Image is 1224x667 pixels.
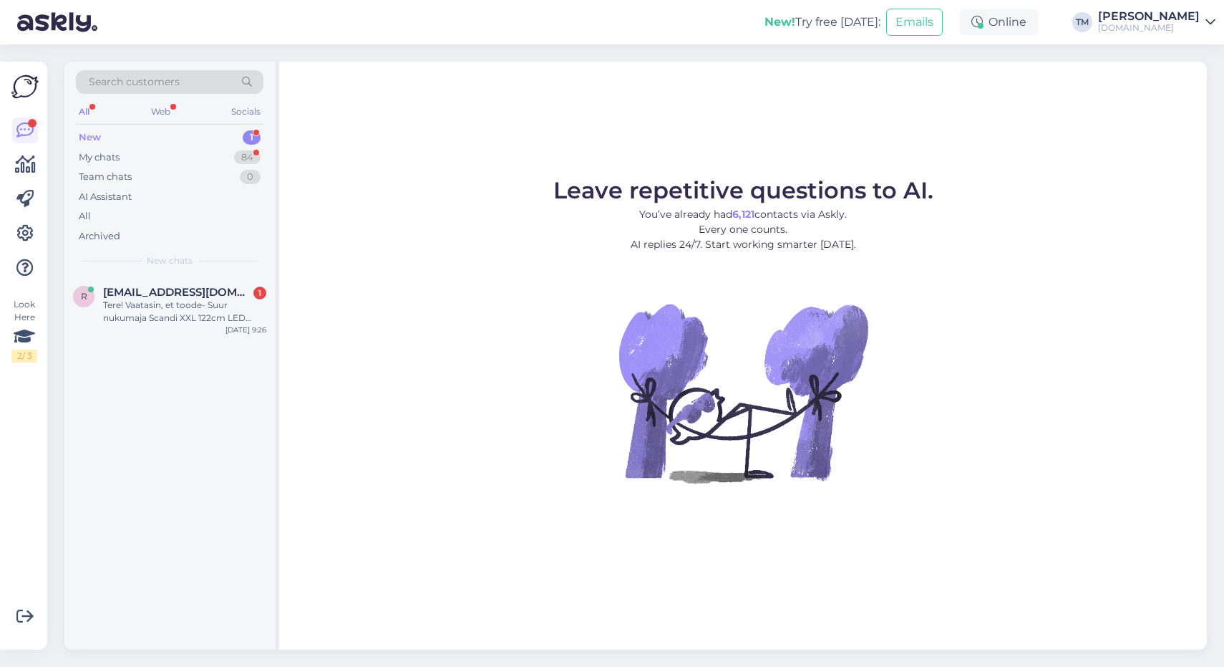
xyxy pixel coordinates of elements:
b: New! [764,15,795,29]
div: Web [148,102,173,121]
b: 6,121 [732,208,754,221]
div: 1 [243,130,261,145]
div: TM [1072,12,1092,32]
div: Online [960,9,1038,35]
div: 1 [253,287,266,299]
div: New [79,130,101,145]
img: Askly Logo [11,73,39,100]
div: Team chats [79,170,132,184]
div: [DOMAIN_NAME] [1098,22,1200,34]
div: 84 [234,150,261,165]
span: Search customers [89,75,180,90]
span: New chats [147,254,193,267]
div: All [76,102,92,121]
div: 2 / 3 [11,350,37,363]
div: All [79,209,91,224]
div: 0 [240,170,261,184]
div: Try free [DATE]: [764,14,880,31]
span: r [81,291,87,302]
div: Tere! Vaatasin, et toode- Suur nukumaja Scandi XXL 122cm LED tuledega on välja müüdud. Kas seda t... [103,299,266,325]
img: No Chat active [614,264,872,522]
div: Archived [79,229,120,244]
div: My chats [79,150,120,165]
div: [PERSON_NAME] [1098,11,1200,22]
span: Leave repetitive questions to AI. [553,176,933,204]
a: [PERSON_NAME][DOMAIN_NAME] [1098,11,1215,34]
div: AI Assistant [79,190,132,204]
p: You’ve already had contacts via Askly. Every one counts. AI replies 24/7. Start working smarter [... [553,207,933,252]
div: Look Here [11,298,37,363]
button: Emails [886,9,943,36]
span: ruuta.joonas@Łgmail.com [103,286,252,299]
div: [DATE] 9:26 [225,325,266,335]
div: Socials [228,102,263,121]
